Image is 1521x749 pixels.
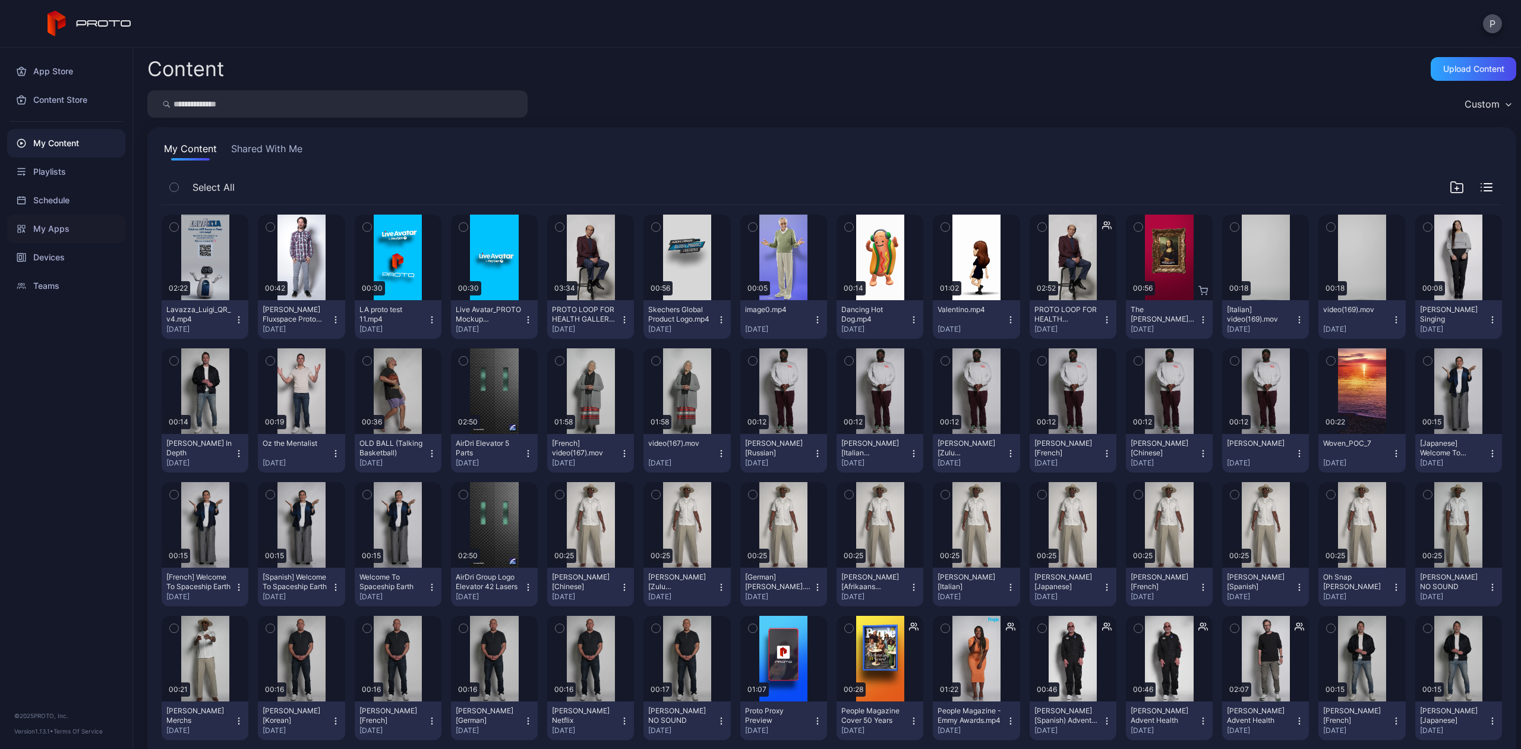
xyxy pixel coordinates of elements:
div: Upload Content [1443,64,1504,74]
div: Howie Mandel Advent Health [1131,706,1196,725]
div: Schedule [7,186,125,215]
div: [DATE] [263,458,330,468]
button: [PERSON_NAME] Singing[DATE] [1415,300,1502,339]
button: [PERSON_NAME] Netflix[DATE] [547,701,634,740]
button: OLD BALL (Talking Basketball)[DATE] [355,434,441,473]
button: Lavazza_Luigi_QR_v4.mp4[DATE] [162,300,248,339]
button: Proto Proxy Preview[DATE] [740,701,827,740]
div: [DATE] [263,592,330,602]
div: [DATE] [552,325,620,334]
div: Lavazza_Luigi_QR_v4.mp4 [166,305,232,324]
a: Playlists [7,158,125,186]
button: [PERSON_NAME] [Japanese][DATE] [1030,568,1116,606]
div: JB Smoove [Italian] [938,572,1003,591]
button: [PERSON_NAME][DATE] [1222,434,1309,473]
button: [PERSON_NAME] Fluxspace Proto Demo.mp4[DATE] [258,300,345,339]
div: [DATE] [1323,726,1391,735]
button: video(169).mov[DATE] [1318,300,1405,339]
div: [Italian] video(169).mov [1227,305,1292,324]
div: Brandon Riegg NO SOUND [648,706,714,725]
button: People Magazine - Emmy Awards.mp4[DATE] [933,701,1020,740]
button: [PERSON_NAME] [Spanish) Advent Health[DATE] [1030,701,1116,740]
button: [PERSON_NAME] Advent Health[DATE] [1126,701,1213,740]
div: David Nussbaum Advent Health [1227,706,1292,725]
div: AirDri Elevator 5 Parts [456,439,521,458]
button: [PERSON_NAME] [Italian][DATE] [933,568,1020,606]
div: Oh Snap JB Smoove [1323,572,1389,591]
div: Proto Proxy Preview [745,706,810,725]
div: [French] video(167).mov [552,439,617,458]
div: Graham Bensinger [French] [1323,706,1389,725]
div: [DATE] [1420,592,1488,602]
div: [DATE] [359,592,427,602]
div: [DATE] [938,592,1005,602]
div: Oz the Mentalist [263,439,328,448]
div: [DATE] [1131,726,1198,735]
button: [PERSON_NAME] [French][DATE] [1318,701,1405,740]
button: Welcome To Spaceship Earth[DATE] [355,568,441,606]
div: [DATE] [1420,325,1488,334]
a: Terms Of Service [53,728,103,735]
a: My Apps [7,215,125,243]
a: App Store [7,57,125,86]
button: [PERSON_NAME] [Korean][DATE] [258,701,345,740]
div: Brandon Riegg Netflix [552,706,617,725]
button: Woven_POC_7[DATE] [1318,434,1405,473]
div: OLD BALL (Talking Basketball) [359,439,425,458]
a: Devices [7,243,125,272]
button: PROTO LOOP FOR HEALTH GALLERY v5.mp4[DATE] [547,300,634,339]
button: People Magazine Cover 50 Years[DATE] [837,701,923,740]
div: [DATE] [745,592,813,602]
button: [PERSON_NAME] [Zulu ([GEOGRAPHIC_DATA])[DATE] [933,434,1020,473]
div: video(169).mov [1323,305,1389,314]
div: JB Smoove [French] [1131,572,1196,591]
div: [DATE] [552,458,620,468]
div: [DATE] [1323,458,1391,468]
button: [Japanese] Welcome To Spaceship Earth[DATE] [1415,434,1502,473]
div: [DATE] [938,458,1005,468]
button: [PERSON_NAME] [Japanese][DATE] [1415,701,1502,740]
button: [PERSON_NAME] Advent Health[DATE] [1222,701,1309,740]
button: [PERSON_NAME] NO SOUND[DATE] [1415,568,1502,606]
div: [DATE] [938,726,1005,735]
div: [DATE] [1227,592,1295,602]
div: Teams [7,272,125,300]
button: [German] [PERSON_NAME].mp4[DATE] [740,568,827,606]
div: [DATE] [1131,592,1198,602]
div: Valentino.mp4 [938,305,1003,314]
div: Graham Bensinge In Depth [166,439,232,458]
div: [DATE] [359,726,427,735]
div: [DATE] [1227,458,1295,468]
button: [PERSON_NAME] [Italian ([GEOGRAPHIC_DATA])[DATE] [837,434,923,473]
a: Content Store [7,86,125,114]
div: The Mona Lisa.mp4 [1131,305,1196,324]
div: [DATE] [648,325,716,334]
div: [French] Welcome To Spaceship Earth [166,572,232,591]
div: [DATE] [745,458,813,468]
div: Brandon Riegg [French] [359,706,425,725]
div: [Spanish] Welcome To Spaceship Earth [263,572,328,591]
div: video(167).mov [648,439,714,448]
button: [Italian] video(169).mov[DATE] [1222,300,1309,339]
div: [DATE] [166,325,234,334]
div: [German] JB Smoove.mp4 [745,572,810,591]
button: [PERSON_NAME] [Chinese][DATE] [547,568,634,606]
button: [Spanish] Welcome To Spaceship Earth[DATE] [258,568,345,606]
div: Howie Mandel [Spanish) Advent Health [1034,706,1100,725]
div: [DATE] [1131,325,1198,334]
div: [DATE] [648,458,716,468]
div: Welcome To Spaceship Earth [359,572,425,591]
span: Select All [193,180,235,194]
div: PROTO LOOP FOR HEALTH GALLERY.mp4 [1034,305,1100,324]
button: [PERSON_NAME] [German][DATE] [451,701,538,740]
div: [DATE] [1323,325,1391,334]
div: [DATE] [1131,458,1198,468]
div: [Japanese] Welcome To Spaceship Earth [1420,439,1485,458]
div: [DATE] [166,592,234,602]
div: [DATE] [841,325,909,334]
div: [DATE] [841,726,909,735]
button: Oz the Mentalist[DATE] [258,434,345,473]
